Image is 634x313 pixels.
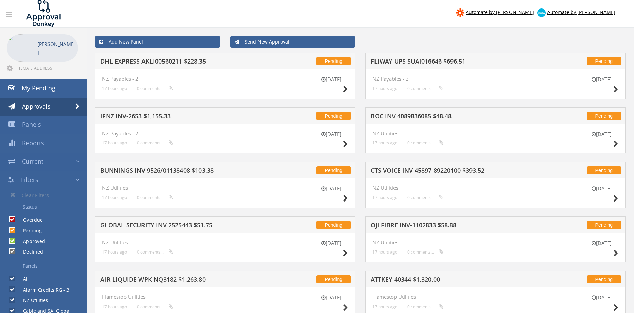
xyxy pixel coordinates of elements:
[95,36,220,48] a: Add New Panel
[371,222,545,230] h5: OJI FIBRE INV-1102833 $58.88
[316,112,351,120] span: Pending
[584,240,618,247] small: [DATE]
[372,294,618,300] h4: Flamestop Utilities
[102,185,348,191] h4: NZ Utilities
[372,195,397,200] small: 17 hours ago
[314,294,348,301] small: [DATE]
[22,102,51,110] span: Approvals
[16,286,69,293] label: Alarm Credits RG - 3
[102,76,348,82] h4: NZ Payables - 2
[372,249,397,255] small: 17 hours ago
[100,113,275,121] h5: IFNZ INV-2653 $1,155.33
[22,157,43,166] span: Current
[16,238,45,245] label: Approved
[372,76,618,82] h4: NZ Payables - 2
[100,276,275,285] h5: AIR LIQUIDE WPK NQ3182 $1,263.80
[584,131,618,138] small: [DATE]
[100,222,275,230] h5: GLOBAL SECURITY INV 2525443 $51.75
[37,40,75,57] p: [PERSON_NAME]
[587,275,621,283] span: Pending
[372,304,397,309] small: 17 hours ago
[314,131,348,138] small: [DATE]
[19,65,77,71] span: [EMAIL_ADDRESS][DOMAIN_NAME]
[102,86,127,91] small: 17 hours ago
[466,9,534,15] span: Automate by [PERSON_NAME]
[371,58,545,67] h5: FLIWAY UPS SUAI016646 $696.51
[587,57,621,65] span: Pending
[21,176,38,184] span: Filters
[372,140,397,145] small: 17 hours ago
[371,276,545,285] h5: ATTKEY 40344 $1,320.00
[407,195,443,200] small: 0 comments...
[314,185,348,192] small: [DATE]
[584,294,618,301] small: [DATE]
[5,260,87,272] a: Panels
[314,76,348,83] small: [DATE]
[16,227,42,234] label: Pending
[316,57,351,65] span: Pending
[100,167,275,176] h5: BUNNINGS INV 9526/01138408 $103.38
[371,113,545,121] h5: BOC INV 4089836085 $48.48
[587,112,621,120] span: Pending
[372,131,618,136] h4: NZ Utilities
[16,248,43,255] label: Declined
[16,216,43,223] label: Overdue
[137,86,173,91] small: 0 comments...
[230,36,356,48] a: Send New Approval
[407,249,443,255] small: 0 comments...
[407,304,443,309] small: 0 comments...
[22,139,44,147] span: Reports
[314,240,348,247] small: [DATE]
[316,221,351,229] span: Pending
[372,240,618,245] h4: NZ Utilities
[316,275,351,283] span: Pending
[137,249,173,255] small: 0 comments...
[584,76,618,83] small: [DATE]
[16,297,48,304] label: NZ Utilities
[407,86,443,91] small: 0 comments...
[584,185,618,192] small: [DATE]
[102,294,348,300] h4: Flamestop Utilities
[137,140,173,145] small: 0 comments...
[100,58,275,67] h5: DHL EXPRESS AKLI00560211 $228.35
[372,86,397,91] small: 17 hours ago
[587,221,621,229] span: Pending
[102,131,348,136] h4: NZ Payables - 2
[22,120,41,128] span: Panels
[456,8,464,17] img: zapier-logomark.png
[407,140,443,145] small: 0 comments...
[102,240,348,245] h4: NZ Utilities
[537,8,546,17] img: xero-logo.png
[316,166,351,174] span: Pending
[587,166,621,174] span: Pending
[372,185,618,191] h4: NZ Utilities
[102,304,127,309] small: 17 hours ago
[547,9,615,15] span: Automate by [PERSON_NAME]
[137,304,173,309] small: 0 comments...
[5,201,87,213] a: Status
[371,167,545,176] h5: CTS VOICE INV 45897-89220100 $393.52
[5,189,87,201] a: Clear Filters
[16,276,29,282] label: All
[102,249,127,255] small: 17 hours ago
[137,195,173,200] small: 0 comments...
[102,195,127,200] small: 17 hours ago
[102,140,127,145] small: 17 hours ago
[22,84,55,92] span: My Pending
